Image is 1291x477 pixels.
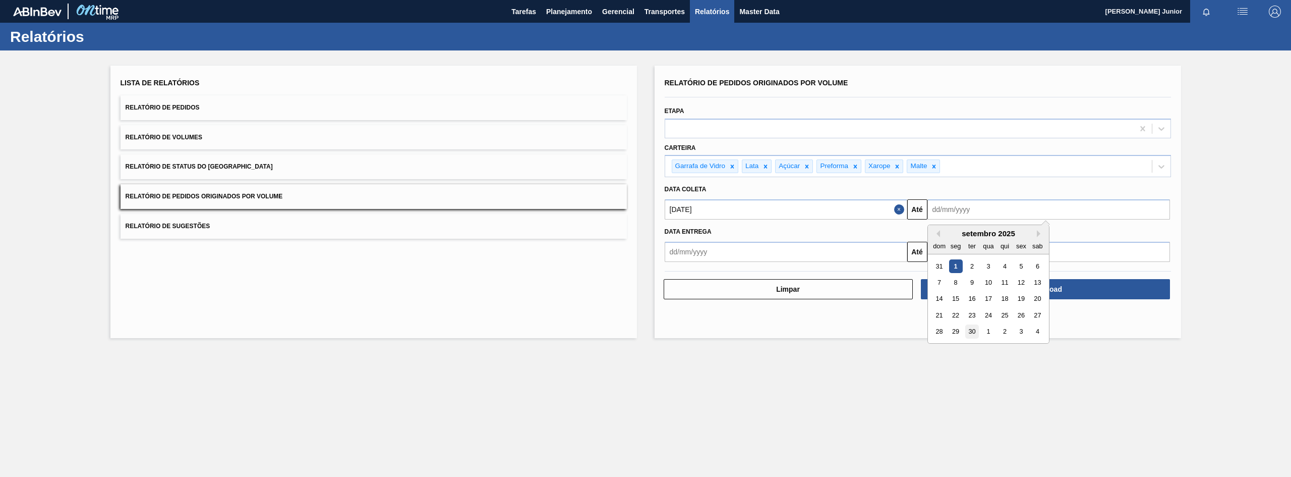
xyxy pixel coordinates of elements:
div: Choose terça-feira, 9 de setembro de 2025 [965,276,978,289]
div: Choose segunda-feira, 15 de setembro de 2025 [949,292,962,306]
div: ter [965,239,978,253]
div: Choose domingo, 7 de setembro de 2025 [932,276,946,289]
div: Choose quinta-feira, 18 de setembro de 2025 [997,292,1011,306]
img: TNhmsLtSVTkK8tSr43FrP2fwEKptu5GPRR3wAAAABJRU5ErkJggg== [13,7,62,16]
div: Xarope [865,160,892,173]
div: Choose domingo, 14 de setembro de 2025 [932,292,946,306]
span: Tarefas [511,6,536,18]
span: Transportes [644,6,685,18]
input: dd/mm/yyyy [927,199,1170,220]
button: Notificações [1190,5,1222,19]
span: Relatório de Volumes [126,134,202,141]
div: Choose segunda-feira, 1 de setembro de 2025 [949,259,962,273]
div: sex [1014,239,1028,253]
div: Choose sábado, 27 de setembro de 2025 [1030,308,1044,322]
div: Choose sábado, 20 de setembro de 2025 [1030,292,1044,306]
div: Choose sexta-feira, 19 de setembro de 2025 [1014,292,1028,306]
div: Choose quinta-feira, 11 de setembro de 2025 [997,276,1011,289]
button: Até [907,242,927,262]
button: Até [907,199,927,220]
div: month 2025-09 [931,258,1045,340]
div: Choose quarta-feira, 10 de setembro de 2025 [981,276,995,289]
span: Data coleta [665,186,707,193]
span: Data entrega [665,228,712,235]
div: qua [981,239,995,253]
div: Choose sexta-feira, 12 de setembro de 2025 [1014,276,1028,289]
div: Choose quinta-feira, 25 de setembro de 2025 [997,308,1011,322]
div: Choose domingo, 31 de agosto de 2025 [932,259,946,273]
span: Relatório de Pedidos Originados por Volume [665,79,848,87]
input: dd/mm/yyyy [665,199,907,220]
div: Choose quinta-feira, 2 de outubro de 2025 [997,325,1011,339]
button: Relatório de Volumes [121,125,627,150]
input: dd/mm/yyyy [665,242,907,262]
div: Choose quinta-feira, 4 de setembro de 2025 [997,259,1011,273]
div: Choose sábado, 13 de setembro de 2025 [1030,276,1044,289]
div: Açúcar [776,160,801,173]
span: Master Data [739,6,779,18]
div: Garrafa de Vidro [672,160,727,173]
div: Choose terça-feira, 2 de setembro de 2025 [965,259,978,273]
div: Choose sábado, 4 de outubro de 2025 [1030,325,1044,339]
div: Choose sexta-feira, 3 de outubro de 2025 [1014,325,1028,339]
button: Relatório de Pedidos Originados por Volume [121,184,627,209]
button: Relatório de Sugestões [121,214,627,239]
img: userActions [1237,6,1249,18]
div: sab [1030,239,1044,253]
button: Next Month [1037,230,1044,237]
button: Download [921,279,1170,299]
div: Choose segunda-feira, 29 de setembro de 2025 [949,325,962,339]
div: dom [932,239,946,253]
span: Relatório de Pedidos Originados por Volume [126,193,283,200]
div: Choose segunda-feira, 22 de setembro de 2025 [949,308,962,322]
div: Choose quarta-feira, 24 de setembro de 2025 [981,308,995,322]
span: Relatório de Status do [GEOGRAPHIC_DATA] [126,163,273,170]
div: Choose sexta-feira, 26 de setembro de 2025 [1014,308,1028,322]
div: Choose terça-feira, 23 de setembro de 2025 [965,308,978,322]
span: Relatório de Sugestões [126,223,210,230]
span: Relatório de Pedidos [126,104,200,111]
span: Planejamento [546,6,592,18]
span: Lista de Relatórios [121,79,200,87]
div: Malte [907,160,928,173]
div: Choose domingo, 28 de setembro de 2025 [932,325,946,339]
div: Choose quarta-feira, 1 de outubro de 2025 [981,325,995,339]
div: Choose quarta-feira, 17 de setembro de 2025 [981,292,995,306]
div: setembro 2025 [928,229,1049,238]
div: Choose terça-feira, 30 de setembro de 2025 [965,325,978,339]
label: Etapa [665,108,684,115]
label: Carteira [665,144,696,151]
img: Logout [1269,6,1281,18]
span: Gerencial [602,6,634,18]
div: seg [949,239,962,253]
div: Preforma [817,160,850,173]
button: Close [894,199,907,220]
div: qui [997,239,1011,253]
div: Choose domingo, 21 de setembro de 2025 [932,308,946,322]
button: Previous Month [933,230,940,237]
button: Relatório de Status do [GEOGRAPHIC_DATA] [121,154,627,179]
button: Limpar [664,279,913,299]
div: Lata [742,160,760,173]
div: Choose segunda-feira, 8 de setembro de 2025 [949,276,962,289]
div: Choose terça-feira, 16 de setembro de 2025 [965,292,978,306]
button: Relatório de Pedidos [121,95,627,120]
div: Choose sábado, 6 de setembro de 2025 [1030,259,1044,273]
h1: Relatórios [10,31,189,42]
span: Relatórios [695,6,729,18]
div: Choose sexta-feira, 5 de setembro de 2025 [1014,259,1028,273]
div: Choose quarta-feira, 3 de setembro de 2025 [981,259,995,273]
